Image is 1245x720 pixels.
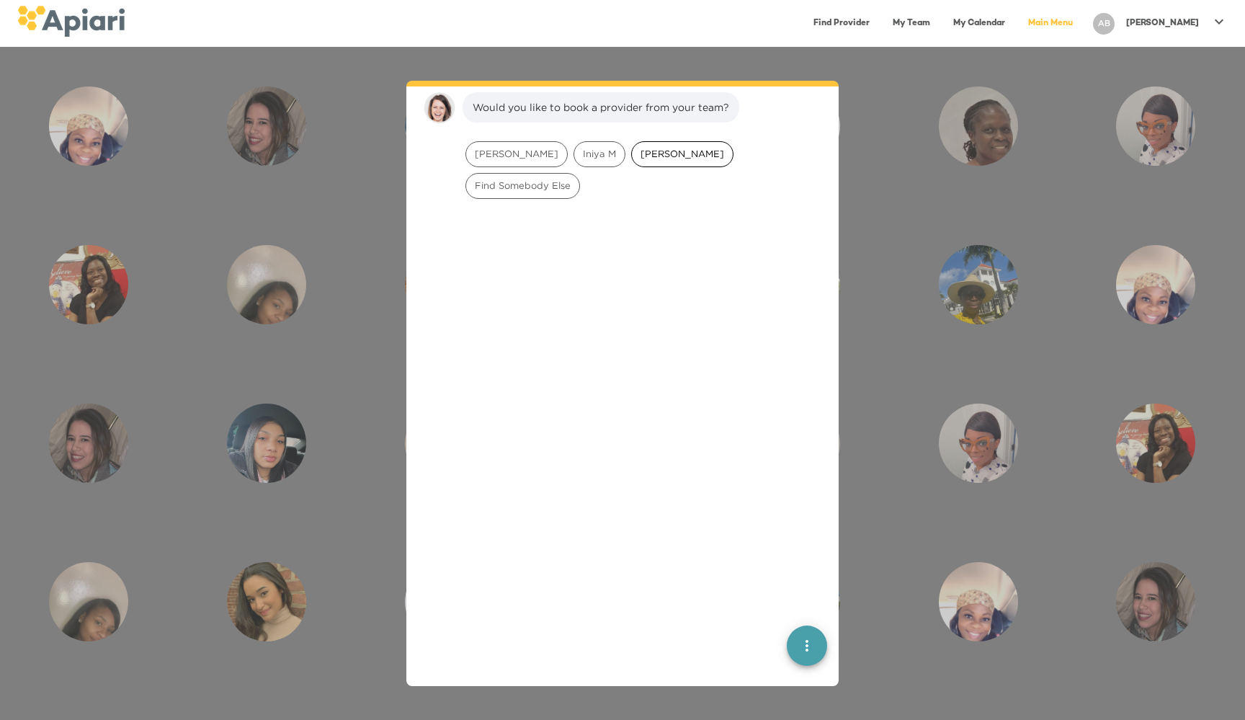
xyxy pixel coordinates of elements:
div: Iniya M [574,141,625,167]
a: My Calendar [945,9,1014,38]
span: [PERSON_NAME] [632,147,733,161]
div: Find Somebody Else [465,173,580,199]
p: [PERSON_NAME] [1126,17,1199,30]
div: AB [1093,13,1115,35]
span: [PERSON_NAME] [466,147,567,161]
a: Main Menu [1019,9,1081,38]
a: My Team [884,9,939,38]
div: [PERSON_NAME] [631,141,733,167]
a: Find Provider [805,9,878,38]
img: logo [17,6,125,37]
div: [PERSON_NAME] [465,141,568,167]
span: Iniya M [574,147,625,161]
div: Would you like to book a provider from your team? [473,100,729,115]
button: quick menu [787,626,827,666]
img: amy.37686e0395c82528988e.png [424,92,455,124]
span: Find Somebody Else [466,179,579,192]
